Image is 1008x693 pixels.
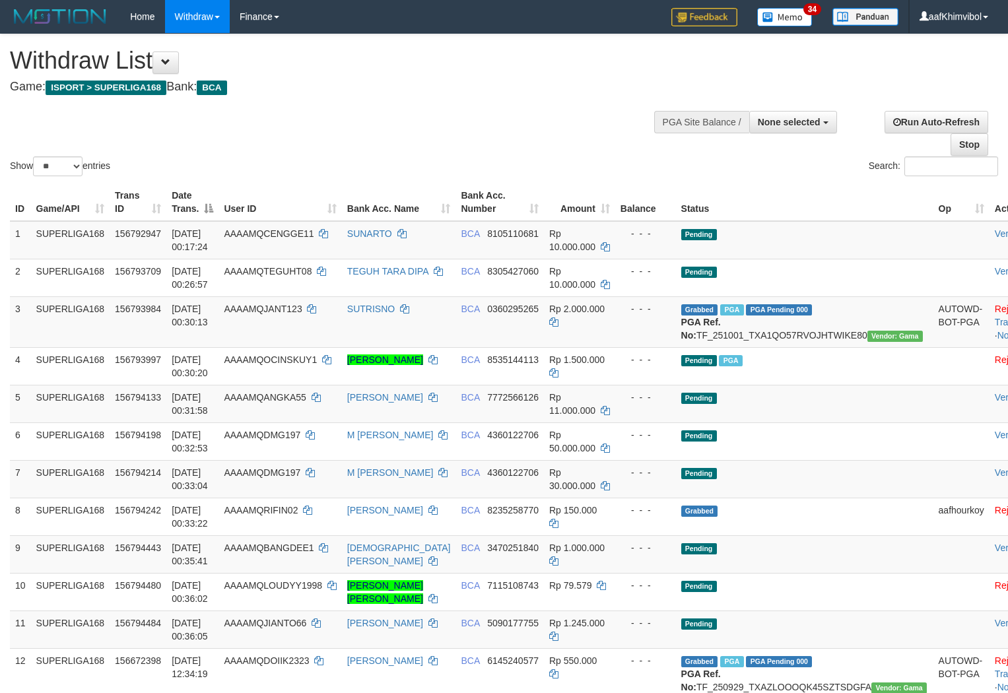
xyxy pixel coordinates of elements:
span: Pending [681,618,717,630]
span: AAAAMQJIANTO66 [224,618,306,628]
span: 156794198 [115,430,161,440]
span: Rp 2.000.000 [549,304,605,314]
div: - - - [621,391,671,404]
th: Date Trans.: activate to sort column descending [166,183,218,221]
th: Amount: activate to sort column ascending [544,183,615,221]
span: 156793709 [115,266,161,277]
span: [DATE] 00:30:13 [172,304,208,327]
div: - - - [621,302,671,315]
span: Copy 0360295265 to clipboard [487,304,539,314]
span: Pending [681,229,717,240]
span: [DATE] 00:32:53 [172,430,208,453]
span: 156672398 [115,655,161,666]
div: - - - [621,227,671,240]
label: Show entries [10,156,110,176]
div: - - - [621,466,671,479]
td: 4 [10,347,31,385]
td: aafhourkoy [933,498,990,535]
span: 34 [803,3,821,15]
span: BCA [461,304,479,314]
a: SUTRISNO [347,304,395,314]
span: Copy 6145240577 to clipboard [487,655,539,666]
span: Copy 3470251840 to clipboard [487,543,539,553]
span: Rp 30.000.000 [549,467,595,491]
span: Rp 1.500.000 [549,354,605,365]
span: [DATE] 00:26:57 [172,266,208,290]
span: Grabbed [681,506,718,517]
span: Copy 7115108743 to clipboard [487,580,539,591]
span: Grabbed [681,304,718,315]
span: Marked by aafsoycanthlai [720,656,743,667]
div: - - - [621,428,671,442]
span: [DATE] 00:33:04 [172,467,208,491]
span: Rp 1.000.000 [549,543,605,553]
td: 1 [10,221,31,259]
td: SUPERLIGA168 [31,573,110,610]
span: BCA [461,655,479,666]
h4: Game: Bank: [10,81,659,94]
td: 9 [10,535,31,573]
div: - - - [621,654,671,667]
span: 156794443 [115,543,161,553]
span: BCA [461,392,479,403]
div: PGA Site Balance / [654,111,749,133]
td: SUPERLIGA168 [31,259,110,296]
span: Marked by aafnonsreyleab [720,304,743,315]
span: Copy 7772566126 to clipboard [487,392,539,403]
span: BCA [461,354,479,365]
span: BCA [461,543,479,553]
td: 11 [10,610,31,648]
span: BCA [461,580,479,591]
div: - - - [621,353,671,366]
td: SUPERLIGA168 [31,610,110,648]
span: AAAAMQTEGUHT08 [224,266,312,277]
div: - - - [621,579,671,592]
a: [DEMOGRAPHIC_DATA][PERSON_NAME] [347,543,451,566]
th: Bank Acc. Number: activate to sort column ascending [455,183,544,221]
td: SUPERLIGA168 [31,347,110,385]
span: Rp 10.000.000 [549,228,595,252]
button: None selected [749,111,837,133]
span: BCA [461,618,479,628]
span: PGA Pending [746,304,812,315]
td: SUPERLIGA168 [31,422,110,460]
span: AAAAMQDMG197 [224,467,300,478]
span: None selected [758,117,821,127]
td: 10 [10,573,31,610]
span: 156793984 [115,304,161,314]
span: Rp 50.000.000 [549,430,595,453]
img: MOTION_logo.png [10,7,110,26]
span: BCA [461,228,479,239]
td: SUPERLIGA168 [31,535,110,573]
span: AAAAMQLOUDYY1998 [224,580,322,591]
input: Search: [904,156,998,176]
span: 156794480 [115,580,161,591]
td: SUPERLIGA168 [31,385,110,422]
a: Stop [951,133,988,156]
td: 8 [10,498,31,535]
span: [DATE] 00:33:22 [172,505,208,529]
span: Pending [681,543,717,554]
label: Search: [869,156,998,176]
span: BCA [461,505,479,515]
span: Pending [681,355,717,366]
span: Copy 8235258770 to clipboard [487,505,539,515]
b: PGA Ref. No: [681,669,721,692]
span: Rp 1.245.000 [549,618,605,628]
span: Rp 550.000 [549,655,597,666]
td: SUPERLIGA168 [31,296,110,347]
span: 156792947 [115,228,161,239]
a: Run Auto-Refresh [885,111,988,133]
a: [PERSON_NAME] [347,655,423,666]
span: Marked by aafnonsreyleab [719,355,742,366]
th: Op: activate to sort column ascending [933,183,990,221]
span: [DATE] 00:30:20 [172,354,208,378]
td: SUPERLIGA168 [31,498,110,535]
span: Grabbed [681,656,718,667]
a: [PERSON_NAME] [347,618,423,628]
img: panduan.png [832,8,898,26]
span: Vendor URL: https://trx31.1velocity.biz [867,331,923,342]
div: - - - [621,265,671,278]
span: AAAAMQJANT123 [224,304,302,314]
img: Feedback.jpg [671,8,737,26]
